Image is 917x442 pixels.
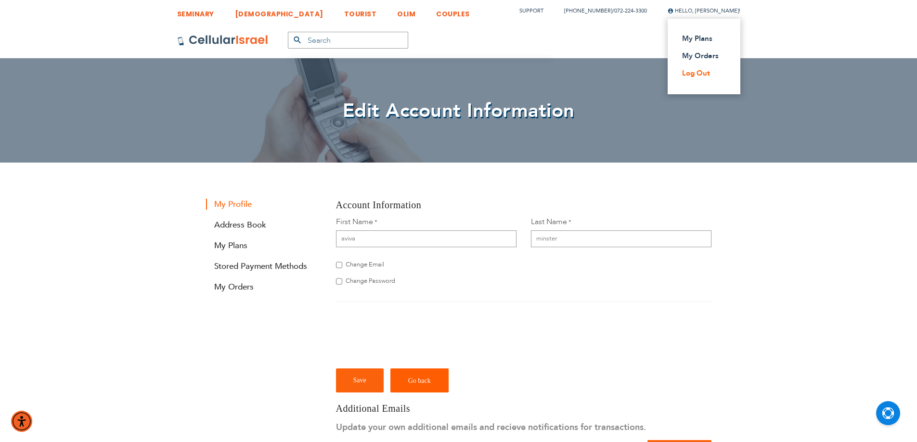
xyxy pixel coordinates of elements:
h3: Account Information [336,199,711,212]
button: Save [336,368,384,392]
li: / [555,4,647,18]
a: [PHONE_NUMBER] [564,7,612,14]
a: My Orders [682,51,720,61]
h3: Additional Emails [336,402,711,415]
a: Stored Payment Methods [206,261,322,272]
input: First Name [336,230,517,247]
p: Update your own additional emails and recieve notifications for transactions. [336,420,711,435]
a: 072-224-3300 [614,7,647,14]
span: Change Email [346,260,384,269]
span: Hello, [PERSON_NAME]! [668,7,740,14]
span: Save [353,377,366,384]
a: Support [519,7,543,14]
input: Change Email [336,260,342,270]
span: First Name [336,216,373,227]
iframe: reCAPTCHA [336,312,482,349]
input: Change Password [336,277,342,286]
input: Search [288,32,408,49]
a: My Plans [206,240,322,251]
img: Cellular Israel Logo [177,35,269,46]
span: Go back [408,377,431,384]
a: Address Book [206,219,322,230]
a: My Plans [682,34,720,43]
strong: My Profile [206,199,322,210]
a: COUPLES [436,2,470,20]
a: Go back [390,368,449,392]
input: Last Name [531,230,711,247]
span: Change Password [346,277,395,285]
a: SEMINARY [177,2,214,20]
span: Last Name [531,216,567,227]
a: TOURIST [344,2,377,20]
a: OLIM [397,2,415,20]
div: Accessibility Menu [11,411,32,432]
a: Log Out [682,68,720,78]
a: [DEMOGRAPHIC_DATA] [235,2,323,20]
a: My Orders [206,281,322,292]
span: Edit Account Information [343,98,575,124]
